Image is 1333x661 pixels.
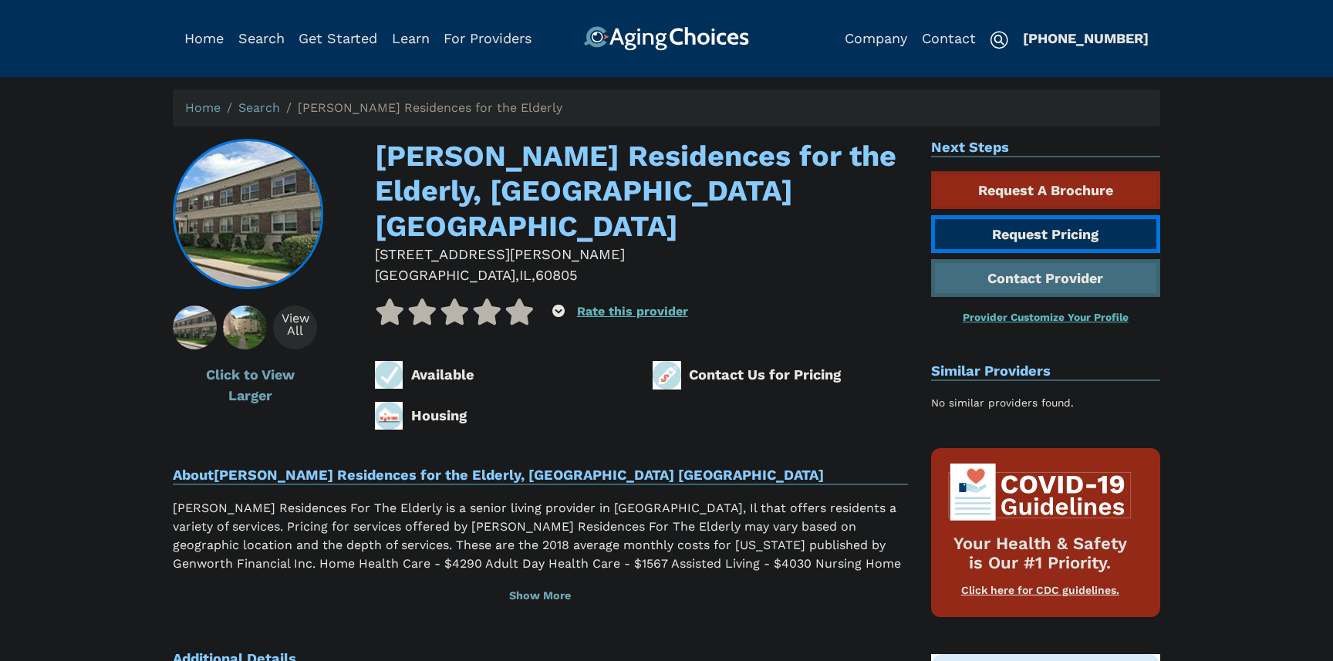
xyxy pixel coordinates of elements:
[273,312,317,337] div: View All
[298,100,562,115] span: [PERSON_NAME] Residences for the Elderly
[947,583,1135,599] div: Click here for CDC guidelines.
[392,30,430,46] a: Learn
[206,305,284,349] img: About Immanuel Residences for the Elderly, Evergreen Park IL
[922,30,976,46] a: Contact
[931,139,1161,157] h2: Next Steps
[411,364,630,385] div: Available
[185,100,221,115] a: Home
[519,267,532,283] span: IL
[552,298,565,325] div: Popover trigger
[990,31,1008,49] img: search-icon.svg
[931,395,1161,411] div: No similar providers found.
[238,26,285,51] div: Popover trigger
[577,304,688,319] a: Rate this provider
[947,535,1135,573] div: Your Health & Safety is Our #1 Priority.
[947,464,1135,521] img: covid-top-default.svg
[156,305,234,349] img: Immanuel Residences for the Elderly, Evergreen Park IL
[444,30,532,46] a: For Providers
[689,364,908,385] div: Contact Us for Pricing
[375,139,908,244] h1: [PERSON_NAME] Residences for the Elderly, [GEOGRAPHIC_DATA] [GEOGRAPHIC_DATA]
[931,171,1161,209] a: Request A Brochure
[375,244,908,265] div: [STREET_ADDRESS][PERSON_NAME]
[238,100,280,115] a: Search
[375,267,515,283] span: [GEOGRAPHIC_DATA]
[931,215,1161,253] a: Request Pricing
[299,30,377,46] a: Get Started
[173,579,908,613] button: Show More
[845,30,907,46] a: Company
[174,140,322,288] img: Immanuel Residences for the Elderly, Evergreen Park IL
[931,363,1161,381] h2: Similar Providers
[173,467,908,485] h2: About [PERSON_NAME] Residences for the Elderly, [GEOGRAPHIC_DATA] [GEOGRAPHIC_DATA]
[963,311,1129,323] a: Provider Customize Your Profile
[532,267,535,283] span: ,
[931,259,1161,297] a: Contact Provider
[173,356,327,414] button: Click to View Larger
[173,89,1160,126] nav: breadcrumb
[173,499,908,592] p: [PERSON_NAME] Residences For The Elderly is a senior living provider in [GEOGRAPHIC_DATA], Il tha...
[184,30,224,46] a: Home
[535,265,578,285] div: 60805
[1023,30,1149,46] a: [PHONE_NUMBER]
[515,267,519,283] span: ,
[411,405,630,426] div: Housing
[238,30,285,46] a: Search
[584,26,749,51] img: AgingChoices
